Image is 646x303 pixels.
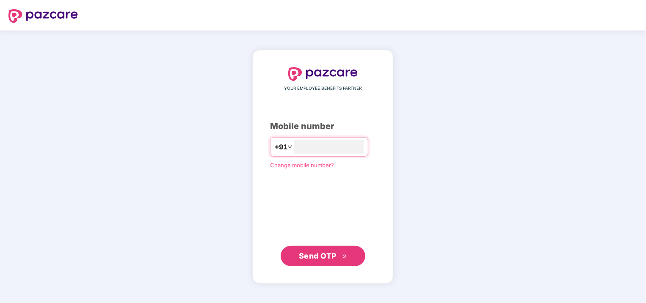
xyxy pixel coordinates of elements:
[270,162,334,168] a: Change mobile number?
[284,85,362,92] span: YOUR EMPLOYEE BENEFITS PARTNER
[270,120,376,133] div: Mobile number
[275,142,287,152] span: +91
[288,67,358,81] img: logo
[287,144,293,149] span: down
[342,254,348,259] span: double-right
[281,246,365,266] button: Send OTPdouble-right
[8,9,78,23] img: logo
[299,251,337,260] span: Send OTP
